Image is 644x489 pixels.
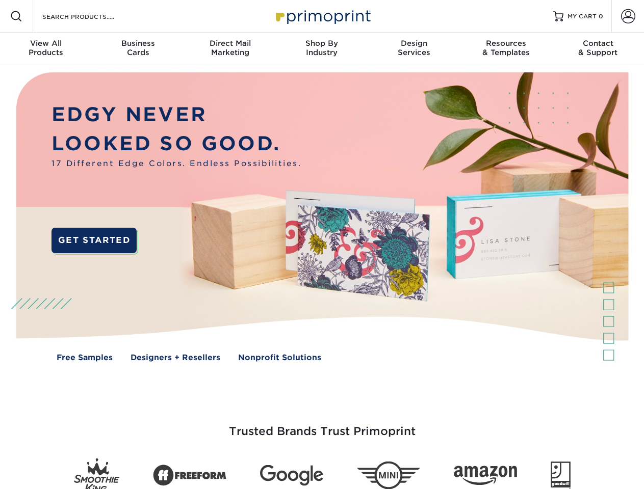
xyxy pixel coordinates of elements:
span: Shop By [276,39,368,48]
div: Industry [276,39,368,57]
a: Direct MailMarketing [184,33,276,65]
span: 17 Different Edge Colors. Endless Possibilities. [51,158,301,170]
a: DesignServices [368,33,460,65]
input: SEARCH PRODUCTS..... [41,10,141,22]
img: Goodwill [551,461,571,489]
a: Resources& Templates [460,33,552,65]
span: Resources [460,39,552,48]
span: Design [368,39,460,48]
div: Marketing [184,39,276,57]
a: Free Samples [57,352,113,364]
div: & Templates [460,39,552,57]
img: Primoprint [271,5,373,27]
div: & Support [552,39,644,57]
p: LOOKED SO GOOD. [51,129,301,158]
div: Services [368,39,460,57]
a: Contact& Support [552,33,644,65]
div: Cards [92,39,184,57]
img: Amazon [454,466,517,485]
a: Shop ByIndustry [276,33,368,65]
p: EDGY NEVER [51,100,301,129]
span: 0 [599,13,603,20]
a: Designers + Resellers [131,352,220,364]
span: Business [92,39,184,48]
h3: Trusted Brands Trust Primoprint [24,400,621,450]
a: BusinessCards [92,33,184,65]
a: Nonprofit Solutions [238,352,321,364]
span: MY CART [568,12,597,21]
img: Google [260,465,323,486]
span: Direct Mail [184,39,276,48]
a: GET STARTED [51,228,137,253]
span: Contact [552,39,644,48]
